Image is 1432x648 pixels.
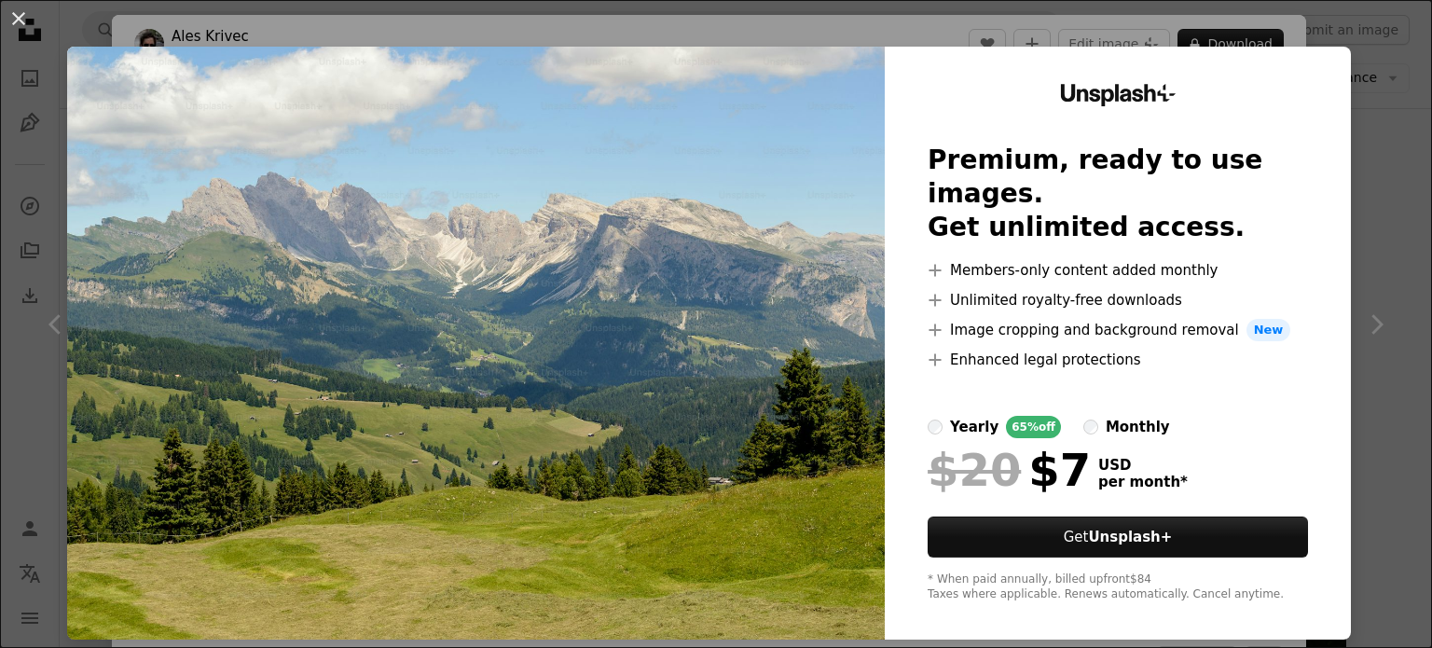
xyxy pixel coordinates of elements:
div: monthly [1106,416,1170,438]
li: Image cropping and background removal [928,319,1308,341]
span: New [1246,319,1291,341]
li: Unlimited royalty-free downloads [928,289,1308,311]
strong: Unsplash+ [1088,529,1172,545]
input: monthly [1083,420,1098,434]
div: * When paid annually, billed upfront $84 Taxes where applicable. Renews automatically. Cancel any... [928,572,1308,602]
span: per month * [1098,474,1188,490]
span: $20 [928,446,1021,494]
button: GetUnsplash+ [928,517,1308,558]
h2: Premium, ready to use images. Get unlimited access. [928,144,1308,244]
input: yearly65%off [928,420,943,434]
li: Enhanced legal protections [928,349,1308,371]
span: USD [1098,457,1188,474]
div: yearly [950,416,998,438]
div: $7 [928,446,1091,494]
div: 65% off [1006,416,1061,438]
li: Members-only content added monthly [928,259,1308,282]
